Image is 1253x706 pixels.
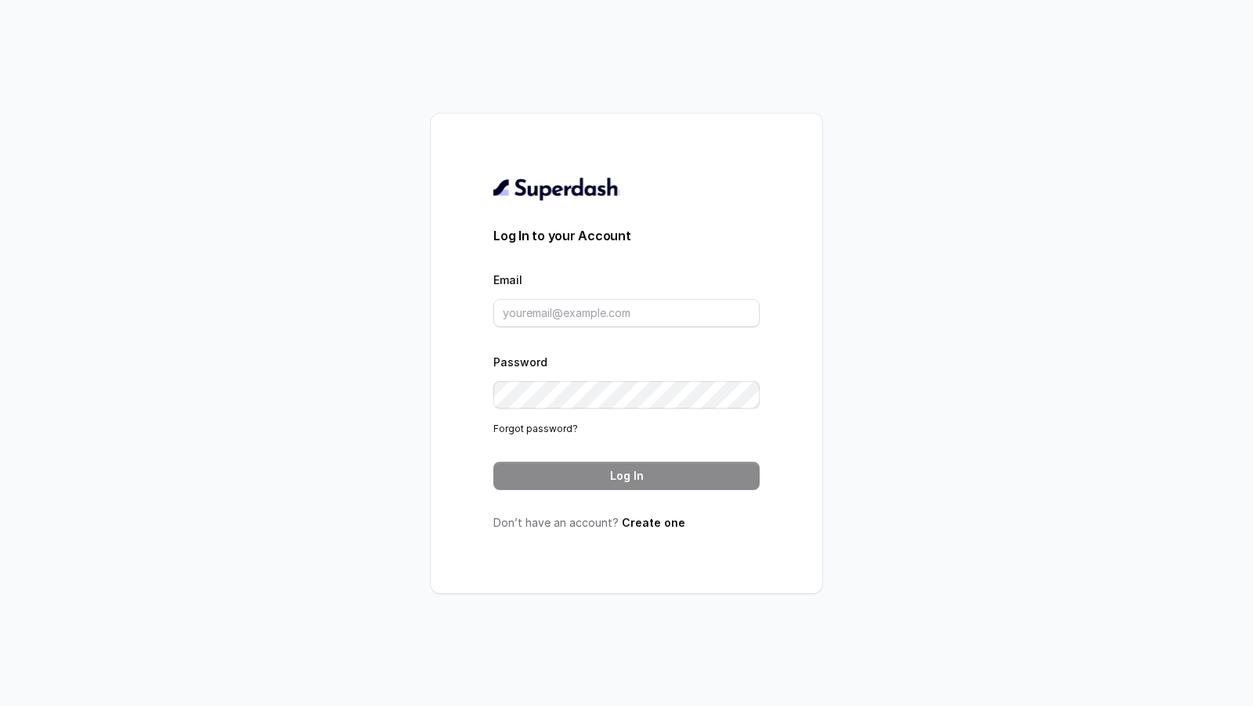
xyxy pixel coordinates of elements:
[493,226,760,245] h3: Log In to your Account
[493,423,578,434] a: Forgot password?
[493,273,522,286] label: Email
[493,515,760,531] p: Don’t have an account?
[622,516,685,529] a: Create one
[493,299,760,327] input: youremail@example.com
[493,355,547,369] label: Password
[493,176,619,201] img: light.svg
[493,462,760,490] button: Log In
